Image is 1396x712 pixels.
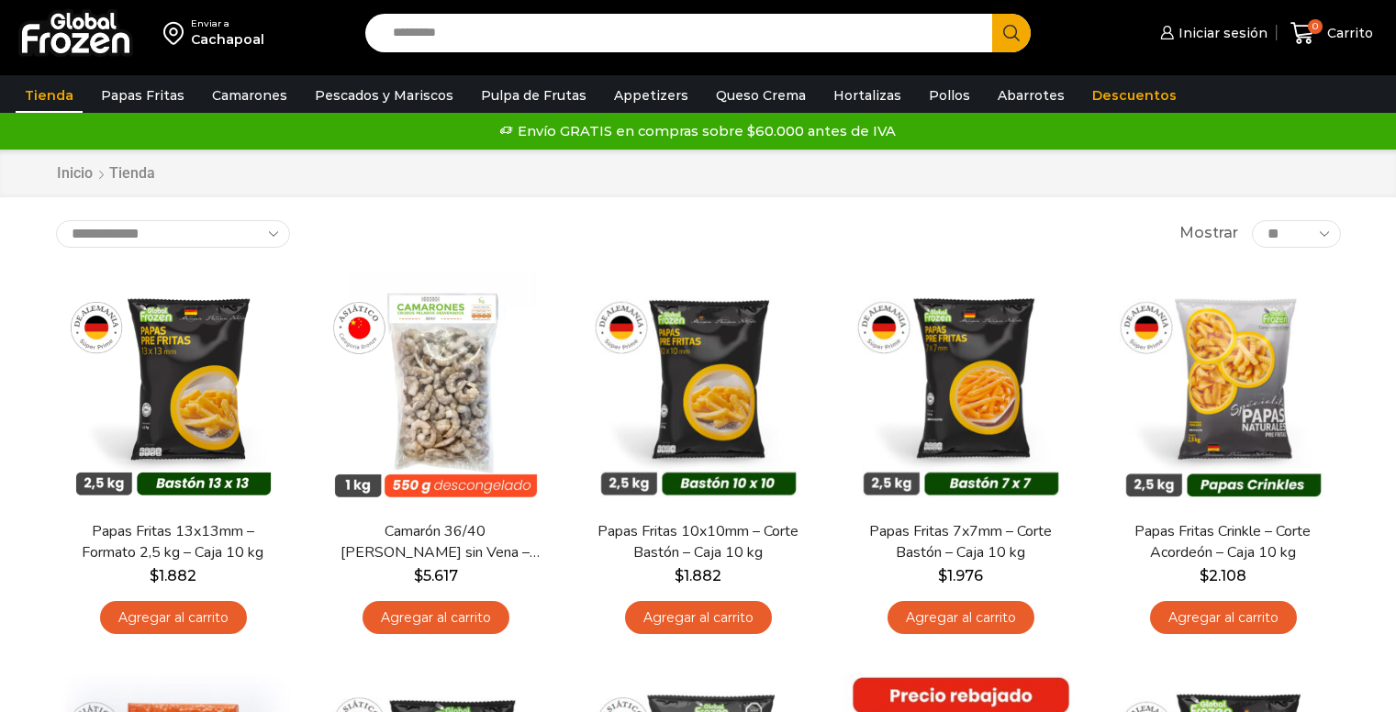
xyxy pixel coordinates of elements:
bdi: 1.882 [150,567,196,584]
bdi: 2.108 [1200,567,1246,584]
a: Camarón 36/40 [PERSON_NAME] sin Vena – Bronze – Caja 10 kg [329,521,541,563]
a: Papas Fritas 13x13mm – Formato 2,5 kg – Caja 10 kg [67,521,278,563]
a: Papas Fritas [92,78,194,113]
span: Mostrar [1179,223,1238,244]
bdi: 1.882 [675,567,721,584]
nav: Breadcrumb [56,163,155,184]
span: 0 [1308,19,1323,34]
span: $ [675,567,684,584]
a: Papas Fritas Crinkle – Corte Acordeón – Caja 10 kg [1117,521,1328,563]
a: Papas Fritas 10x10mm – Corte Bastón – Caja 10 kg [592,521,803,563]
span: $ [938,567,947,584]
a: Agregar al carrito: “Papas Fritas 13x13mm - Formato 2,5 kg - Caja 10 kg” [100,601,247,635]
a: Pescados y Mariscos [306,78,463,113]
a: Tienda [16,78,83,113]
a: Iniciar sesión [1156,15,1268,51]
a: Abarrotes [988,78,1074,113]
a: Appetizers [605,78,698,113]
a: Camarones [203,78,296,113]
bdi: 1.976 [938,567,983,584]
span: $ [150,567,159,584]
a: 0 Carrito [1286,12,1378,55]
a: Descuentos [1083,78,1186,113]
a: Pollos [920,78,979,113]
a: Pulpa de Frutas [472,78,596,113]
a: Papas Fritas 7x7mm – Corte Bastón – Caja 10 kg [854,521,1066,563]
a: Inicio [56,163,94,184]
a: Agregar al carrito: “Camarón 36/40 Crudo Pelado sin Vena - Bronze - Caja 10 kg” [363,601,509,635]
button: Search button [992,14,1031,52]
h1: Tienda [109,164,155,182]
a: Agregar al carrito: “Papas Fritas 10x10mm - Corte Bastón - Caja 10 kg” [625,601,772,635]
span: Carrito [1323,24,1373,42]
a: Queso Crema [707,78,815,113]
div: Cachapoal [191,30,264,49]
span: Iniciar sesión [1174,24,1268,42]
a: Agregar al carrito: “Papas Fritas Crinkle - Corte Acordeón - Caja 10 kg” [1150,601,1297,635]
select: Pedido de la tienda [56,220,290,248]
bdi: 5.617 [414,567,458,584]
a: Hortalizas [824,78,910,113]
span: $ [414,567,423,584]
span: $ [1200,567,1209,584]
img: address-field-icon.svg [163,17,191,49]
a: Agregar al carrito: “Papas Fritas 7x7mm - Corte Bastón - Caja 10 kg” [888,601,1034,635]
div: Enviar a [191,17,264,30]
